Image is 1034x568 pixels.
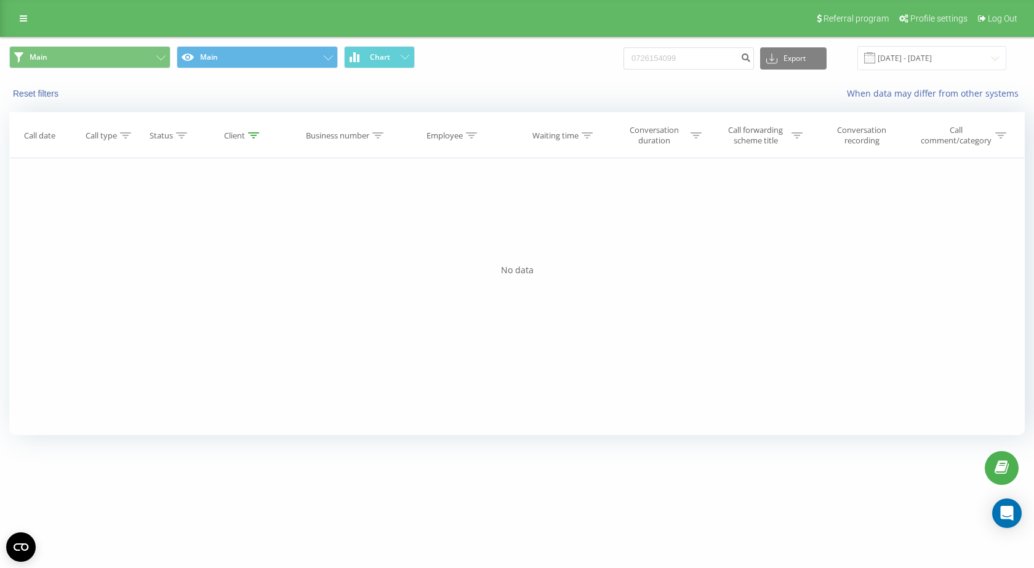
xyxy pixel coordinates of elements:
[86,130,117,141] div: Call type
[9,88,65,99] button: Reset filters
[370,53,390,62] span: Chart
[24,130,55,141] div: Call date
[824,14,889,23] span: Referral program
[532,130,579,141] div: Waiting time
[30,52,47,62] span: Main
[847,87,1025,99] a: When data may differ from other systems
[920,125,992,146] div: Call comment/category
[6,532,36,562] button: Open CMP widget
[9,264,1025,276] div: No data
[344,46,415,68] button: Chart
[623,47,754,70] input: Search by number
[992,498,1022,528] div: Open Intercom Messenger
[988,14,1017,23] span: Log Out
[822,125,902,146] div: Conversation recording
[306,130,369,141] div: Business number
[224,130,245,141] div: Client
[723,125,788,146] div: Call forwarding scheme title
[910,14,968,23] span: Profile settings
[427,130,463,141] div: Employee
[9,46,170,68] button: Main
[760,47,827,70] button: Export
[622,125,687,146] div: Conversation duration
[177,46,338,68] button: Main
[150,130,173,141] div: Status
